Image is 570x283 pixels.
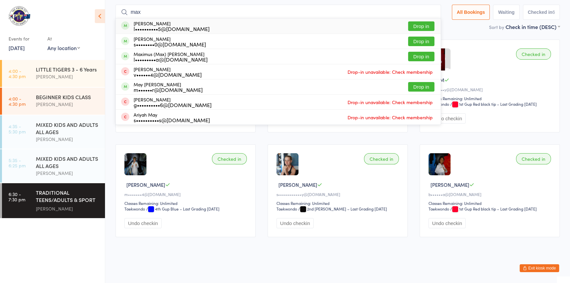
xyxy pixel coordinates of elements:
div: At [47,33,80,44]
button: Undo checkin [276,218,314,228]
label: Sort by [489,24,504,30]
div: TRADITIONAL TEENS/ADULTS & SPORT TRAINING [36,189,99,205]
div: LITTLE TIGERS 3 - 6 Years [36,66,99,73]
button: Undo checkin [428,218,466,228]
div: Classes Remaining: Unlimited [276,200,401,206]
a: 6:30 -7:30 pmTRADITIONAL TEENS/ADULTS & SPORT TRAINING[PERSON_NAME] [2,183,105,218]
button: Undo checkin [124,218,162,228]
a: 4:00 -4:30 pmBEGINNER KIDS CLASS[PERSON_NAME] [2,88,105,115]
span: [PERSON_NAME] [430,181,469,188]
a: 5:35 -6:25 pmMIXED KIDS AND ADULTS ALL AGES[PERSON_NAME] [2,149,105,183]
span: / 1st Gup Red black tip – Last Grading [DATE] [450,101,537,107]
button: Drop in [408,82,434,92]
img: image1738225827.png [124,153,146,175]
span: Drop-in unavailable: Check membership [346,67,434,77]
img: image1677145603.png [428,153,451,175]
div: s••••••••••••y@[DOMAIN_NAME] [276,191,401,197]
div: m••••••r@[DOMAIN_NAME] [134,87,203,92]
time: 6:30 - 7:30 pm [9,191,25,202]
div: [PERSON_NAME] [134,21,210,31]
div: Classes Remaining: Unlimited [428,96,553,101]
div: [PERSON_NAME] [134,67,202,77]
div: Any location [47,44,80,51]
button: Drop in [408,37,434,46]
span: [PERSON_NAME] [126,181,165,188]
div: m•••••••4@[DOMAIN_NAME] [124,191,249,197]
time: 4:00 - 4:30 pm [9,68,26,79]
div: [PERSON_NAME] [134,36,206,47]
button: Exit kiosk mode [520,264,559,272]
button: Waiting [493,5,519,20]
time: 4:35 - 5:30 pm [9,124,26,134]
span: / 1st Gup Red black tip – Last Grading [DATE] [450,206,537,212]
time: 4:00 - 4:30 pm [9,96,26,106]
span: / 4th Gup Blue – Last Grading [DATE] [146,206,220,212]
input: Search [116,5,441,20]
span: Isla M [430,76,444,83]
div: [PERSON_NAME] [36,73,99,80]
div: Checked in [212,153,247,164]
a: 4:35 -5:30 pmMIXED KIDS AND ADULTS ALL AGES[PERSON_NAME] [2,115,105,149]
span: [PERSON_NAME] [278,181,317,188]
div: MIXED KIDS AND ADULTS ALL AGES [36,155,99,169]
div: May [PERSON_NAME] [134,82,203,92]
div: [PERSON_NAME] [36,205,99,212]
div: Checked in [516,153,551,164]
div: Classes Remaining: Unlimited [124,200,249,206]
div: Maximus (Max) [PERSON_NAME] [134,51,208,62]
div: s••••••••0@[DOMAIN_NAME] [134,42,206,47]
div: Taekwondo [428,101,449,107]
div: Ariyah May [134,112,210,123]
div: [PERSON_NAME] [36,169,99,177]
div: [PERSON_NAME] [36,135,99,143]
div: Check in time (DESC) [505,23,560,30]
span: Drop-in unavailable: Check membership [346,97,434,107]
button: All Bookings [452,5,490,20]
div: Taekwondo [428,206,449,212]
img: Taekwondo Oh Do Kwan Port Kennedy [7,5,31,27]
div: Checked in [516,48,551,60]
div: [PERSON_NAME] [134,97,212,107]
div: [PERSON_NAME] [36,100,99,108]
button: Checked in6 [523,5,560,20]
div: l••••••••••5@[DOMAIN_NAME] [134,26,210,31]
a: [DATE] [9,44,25,51]
div: Checked in [364,153,399,164]
time: 5:35 - 6:25 pm [9,157,26,168]
div: s••••••••••s@[DOMAIN_NAME] [134,117,210,123]
button: Undo checkin [428,113,466,124]
div: Events for [9,33,41,44]
img: image1616668153.png [276,153,298,175]
div: l•••••••••a@[DOMAIN_NAME] [134,57,208,62]
div: 6 [552,10,555,15]
button: Drop in [408,21,434,31]
div: Taekwondo [276,206,297,212]
div: MIXED KIDS AND ADULTS ALL AGES [36,121,99,135]
a: 4:00 -4:30 pmLITTLE TIGERS 3 - 6 Years[PERSON_NAME] [2,60,105,87]
div: Classes Remaining: Unlimited [428,200,553,206]
div: v••••••4@[DOMAIN_NAME] [134,72,202,77]
span: Drop-in unavailable: Check membership [346,112,434,122]
button: Drop in [408,52,434,61]
div: BEGINNER KIDS CLASS [36,93,99,100]
div: b••••••a@[DOMAIN_NAME] [428,191,553,197]
div: x•••••••y@[DOMAIN_NAME] [428,87,553,92]
span: / 2nd [PERSON_NAME] – Last Grading [DATE] [298,206,387,212]
div: Taekwondo [124,206,145,212]
div: g••••••••••6@[DOMAIN_NAME] [134,102,212,107]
